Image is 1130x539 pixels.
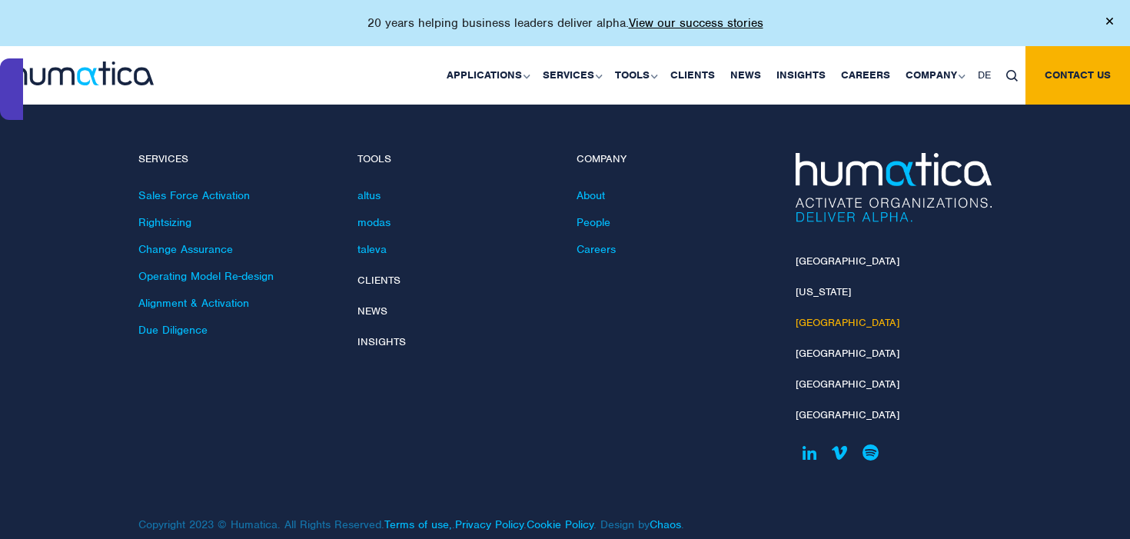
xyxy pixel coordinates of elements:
[826,439,853,466] a: Humatica on Vimeo
[796,408,899,421] a: [GEOGRAPHIC_DATA]
[857,439,884,466] a: Humatica on Spotify
[527,517,593,531] a: Cookie Policy
[769,46,833,105] a: Insights
[833,46,898,105] a: Careers
[898,46,970,105] a: Company
[455,517,523,531] a: Privacy Policy
[439,46,535,105] a: Applications
[796,255,899,268] a: [GEOGRAPHIC_DATA]
[629,15,763,31] a: View our success stories
[723,46,769,105] a: News
[138,487,773,531] p: Copyright 2023 © Humatica. All Rights Reserved. . . . Design by .
[796,378,899,391] a: [GEOGRAPHIC_DATA]
[367,15,763,31] p: 20 years helping business leaders deliver alpha.
[12,62,154,85] img: logo
[357,335,406,348] a: Insights
[577,215,610,229] a: People
[357,304,387,318] a: News
[357,242,387,256] a: taleva
[607,46,663,105] a: Tools
[577,188,605,202] a: About
[978,68,991,82] span: DE
[796,439,823,466] a: Humatica on Linkedin
[357,153,553,166] h4: Tools
[577,153,773,166] h4: Company
[384,517,452,531] a: Terms of use,
[577,242,616,256] a: Careers
[650,517,681,531] a: Chaos
[663,46,723,105] a: Clients
[357,274,400,287] a: Clients
[796,347,899,360] a: [GEOGRAPHIC_DATA]
[970,46,999,105] a: DE
[796,285,851,298] a: [US_STATE]
[535,46,607,105] a: Services
[357,188,381,202] a: altus
[796,153,992,222] img: Humatica
[1025,46,1130,105] a: Contact us
[357,215,391,229] a: modas
[1006,70,1018,82] img: search_icon
[796,316,899,329] a: [GEOGRAPHIC_DATA]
